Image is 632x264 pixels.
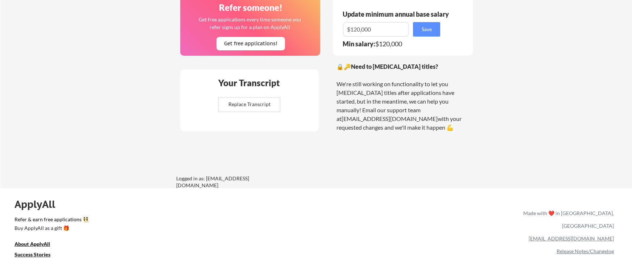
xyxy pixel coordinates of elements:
[176,175,285,189] div: Logged in as: [EMAIL_ADDRESS][DOMAIN_NAME]
[216,37,285,50] button: Get free applications!
[520,207,614,232] div: Made with ❤️ in [GEOGRAPHIC_DATA], [GEOGRAPHIC_DATA]
[557,248,614,254] a: Release Notes/Changelog
[15,217,372,225] a: Refer & earn free applications 👯‍♀️
[15,225,87,234] a: Buy ApplyAll as a gift 🎁
[343,22,409,37] input: E.g. $100,000
[15,240,60,250] a: About ApplyAll
[198,16,301,31] div: Get free applications every time someone you refer signs up for a plan on ApplyAll
[213,79,285,87] div: Your Transcript
[336,62,469,132] div: 🔒🔑 We're still working on functionality to let you [MEDICAL_DATA] titles after applications have ...
[342,115,438,122] a: [EMAIL_ADDRESS][DOMAIN_NAME]
[343,40,375,48] strong: Min salary:
[413,22,440,37] button: Save
[529,235,614,242] a: [EMAIL_ADDRESS][DOMAIN_NAME]
[15,226,87,231] div: Buy ApplyAll as a gift 🎁
[343,41,445,47] div: $120,000
[15,241,50,247] u: About ApplyAll
[15,251,60,260] a: Success Stories
[183,3,318,12] div: Refer someone!
[343,11,451,17] div: Update minimum annual base salary
[15,251,50,257] u: Success Stories
[15,198,63,210] div: ApplyAll
[351,63,438,70] strong: Need to [MEDICAL_DATA] titles?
